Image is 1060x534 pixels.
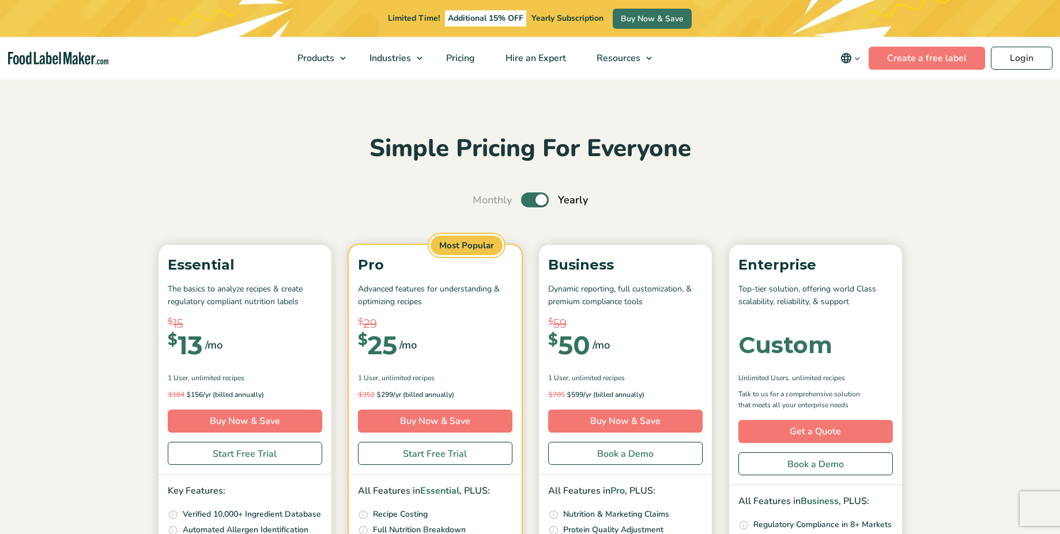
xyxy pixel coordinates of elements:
[358,484,512,499] p: All Features in , PLUS:
[738,420,893,443] a: Get a Quote
[420,484,459,497] span: Essential
[548,315,553,328] span: $
[282,37,352,79] a: Products
[553,315,567,332] span: 59
[168,254,322,276] p: Essential
[358,332,397,358] div: 25
[563,508,669,521] p: Nutrition & Marketing Claims
[593,337,610,353] span: /mo
[738,373,789,383] span: Unlimited Users
[548,332,590,358] div: 50
[613,9,692,29] a: Buy Now & Save
[431,37,488,79] a: Pricing
[168,390,184,399] del: 184
[738,283,893,309] p: Top-tier solution, offering world Class scalability, reliability, & support
[188,373,244,383] span: , Unlimited Recipes
[168,283,322,309] p: The basics to analyze recipes & create regulatory compliant nutrition labels
[531,13,603,24] span: Yearly Subscription
[548,373,568,383] span: 1 User
[610,484,625,497] span: Pro
[358,410,512,433] a: Buy Now & Save
[558,192,588,208] span: Yearly
[399,337,417,353] span: /mo
[205,337,222,353] span: /mo
[168,373,188,383] span: 1 User
[548,390,553,399] span: $
[582,37,658,79] a: Resources
[366,52,412,65] span: Industries
[168,315,173,328] span: $
[738,254,893,276] p: Enterprise
[568,373,625,383] span: , Unlimited Recipes
[358,332,368,347] span: $
[753,518,892,531] p: Regulatory Compliance in 8+ Markets
[358,373,378,383] span: 1 User
[168,390,172,399] span: $
[548,410,703,433] a: Buy Now & Save
[358,254,512,276] p: Pro
[443,52,476,65] span: Pricing
[358,442,512,465] a: Start Free Trial
[738,452,893,475] a: Book a Demo
[521,192,549,207] label: Toggle
[363,315,377,332] span: 29
[173,315,183,332] span: 15
[869,47,985,70] a: Create a free label
[168,442,322,465] a: Start Free Trial
[358,315,363,328] span: $
[738,334,832,357] div: Custom
[548,484,703,499] p: All Features in , PLUS:
[502,52,567,65] span: Hire an Expert
[153,133,908,165] h2: Simple Pricing For Everyone
[548,442,703,465] a: Book a Demo
[491,37,579,79] a: Hire an Expert
[354,37,428,79] a: Industries
[373,508,428,521] p: Recipe Costing
[358,283,512,309] p: Advanced features for understanding & optimizing recipes
[168,410,322,433] a: Buy Now & Save
[738,389,871,411] p: Talk to us for a comprehensive solution that meets all your enterprise needs
[548,254,703,276] p: Business
[378,373,435,383] span: , Unlimited Recipes
[991,47,1053,70] a: Login
[548,283,703,309] p: Dynamic reporting, full customization, & premium compliance tools
[358,390,363,399] span: $
[548,390,565,399] del: 705
[186,390,191,399] span: $
[738,494,893,509] p: All Features in , PLUS:
[801,495,839,508] span: Business
[168,389,322,400] p: 156/yr (billed annually)
[548,332,558,347] span: $
[445,10,526,26] span: Additional 15% OFF
[789,373,845,383] span: , Unlimited Recipes
[376,390,381,399] span: $
[567,390,571,399] span: $
[548,389,703,400] p: 599/yr (billed annually)
[294,52,335,65] span: Products
[473,192,512,208] span: Monthly
[358,390,375,399] del: 352
[168,484,322,499] p: Key Features:
[168,332,203,358] div: 13
[429,234,504,257] span: Most Popular
[168,332,178,347] span: $
[183,508,321,521] p: Verified 10,000+ Ingredient Database
[593,52,642,65] span: Resources
[388,13,440,24] span: Limited Time!
[358,389,512,400] p: 299/yr (billed annually)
